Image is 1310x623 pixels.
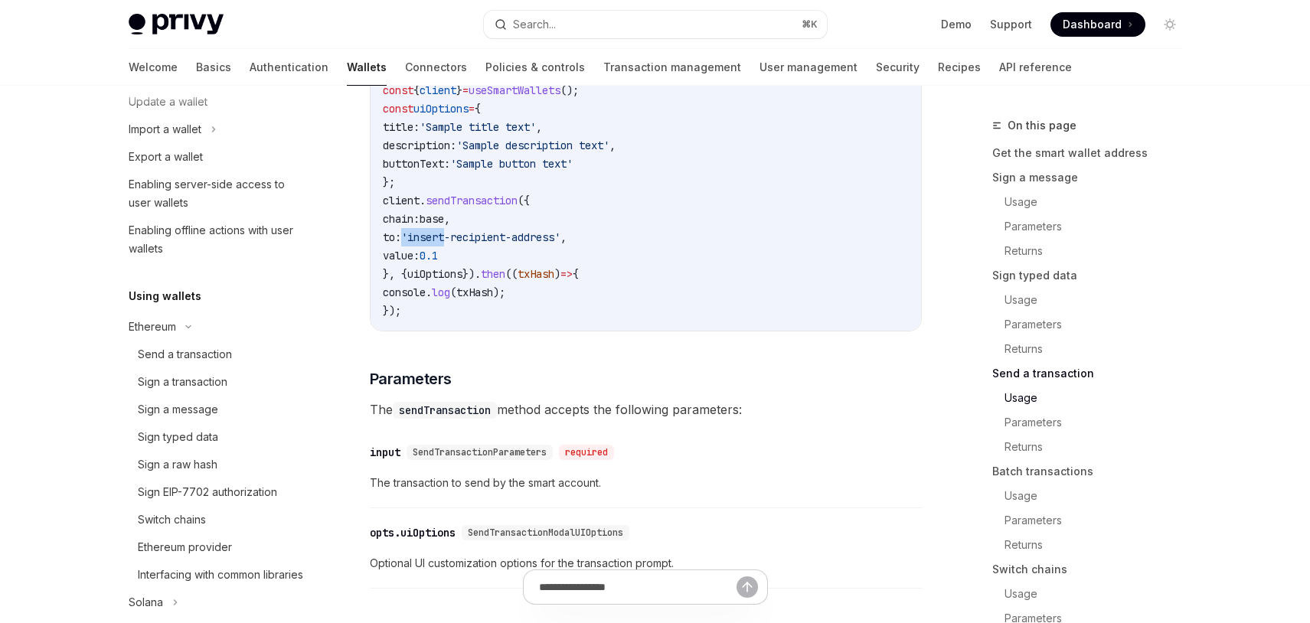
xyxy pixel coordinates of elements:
[603,49,741,86] a: Transaction management
[370,525,456,540] div: opts.uiOptions
[992,361,1194,386] a: Send a transaction
[383,230,401,244] span: to:
[138,373,227,391] div: Sign a transaction
[196,49,231,86] a: Basics
[383,194,420,207] span: client
[116,451,312,478] a: Sign a raw hash
[413,83,420,97] span: {
[992,165,1194,190] a: Sign a message
[559,445,614,460] div: required
[456,83,462,97] span: }
[116,533,312,561] a: Ethereum provider
[420,83,456,97] span: client
[1005,288,1194,312] a: Usage
[1005,435,1194,459] a: Returns
[1050,12,1145,37] a: Dashboard
[426,194,518,207] span: sendTransaction
[450,157,573,171] span: 'Sample button text'
[1005,410,1194,435] a: Parameters
[383,175,395,189] span: };
[1005,508,1194,533] a: Parameters
[469,83,560,97] span: useSmartWallets
[383,267,407,281] span: }, {
[485,49,585,86] a: Policies & controls
[554,267,560,281] span: )
[420,194,426,207] span: .
[383,285,426,299] span: console
[469,102,475,116] span: =
[129,175,303,212] div: Enabling server-side access to user wallets
[138,400,218,419] div: Sign a message
[129,14,224,35] img: light logo
[456,285,493,299] span: txHash
[347,49,387,86] a: Wallets
[129,593,163,612] div: Solana
[370,368,452,390] span: Parameters
[383,83,413,97] span: const
[992,459,1194,484] a: Batch transactions
[116,396,312,423] a: Sign a message
[1008,116,1076,135] span: On this page
[129,318,176,336] div: Ethereum
[383,120,420,134] span: title:
[138,455,217,474] div: Sign a raw hash
[481,267,505,281] span: then
[992,557,1194,582] a: Switch chains
[992,263,1194,288] a: Sign typed data
[370,445,400,460] div: input
[138,483,277,501] div: Sign EIP-7702 authorization
[802,18,818,31] span: ⌘ K
[760,49,858,86] a: User management
[432,285,450,299] span: log
[129,287,201,305] h5: Using wallets
[383,139,456,152] span: description:
[129,221,303,258] div: Enabling offline actions with user wallets
[138,510,206,529] div: Switch chains
[513,15,556,34] div: Search...
[1005,582,1194,606] a: Usage
[1005,190,1194,214] a: Usage
[413,102,469,116] span: uiOptions
[876,49,920,86] a: Security
[1005,239,1194,263] a: Returns
[462,267,481,281] span: }).
[370,474,922,492] span: The transaction to send by the smart account.
[383,157,450,171] span: buttonText:
[999,49,1072,86] a: API reference
[401,230,560,244] span: 'insert-recipient-address'
[383,249,420,263] span: value:
[116,143,312,171] a: Export a wallet
[250,49,328,86] a: Authentication
[444,212,450,226] span: ,
[505,267,518,281] span: ((
[370,554,922,572] span: Optional UI customization options for the transaction prompt.
[456,139,609,152] span: 'Sample description text'
[1005,312,1194,337] a: Parameters
[129,120,201,139] div: Import a wallet
[573,267,579,281] span: {
[116,171,312,217] a: Enabling server-side access to user wallets
[116,478,312,506] a: Sign EIP-7702 authorization
[116,506,312,533] a: Switch chains
[383,304,401,318] span: });
[1005,214,1194,239] a: Parameters
[475,102,481,116] span: {
[138,566,303,584] div: Interfacing with common libraries
[407,267,462,281] span: uiOptions
[462,83,469,97] span: =
[450,285,456,299] span: (
[383,212,420,226] span: chain:
[992,141,1194,165] a: Get the smart wallet address
[1005,386,1194,410] a: Usage
[484,11,827,38] button: Search...⌘K
[560,230,567,244] span: ,
[1158,12,1182,37] button: Toggle dark mode
[420,212,444,226] span: base
[1005,533,1194,557] a: Returns
[116,341,312,368] a: Send a transaction
[1005,484,1194,508] a: Usage
[370,399,922,420] span: The method accepts the following parameters:
[129,148,203,166] div: Export a wallet
[383,102,413,116] span: const
[413,446,547,458] span: SendTransactionParameters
